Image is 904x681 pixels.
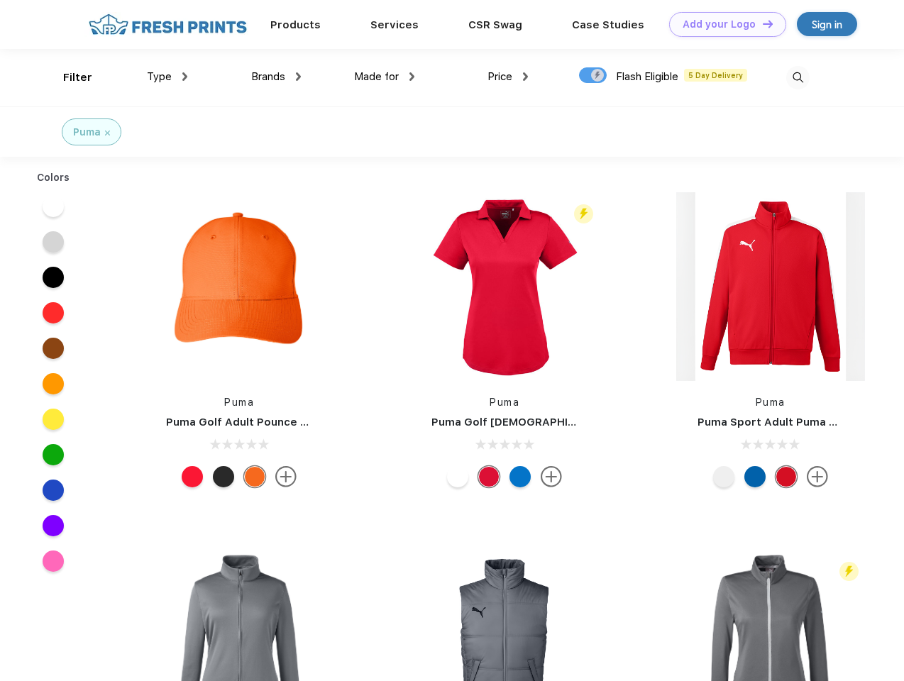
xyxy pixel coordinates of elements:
[683,18,756,31] div: Add your Logo
[63,70,92,86] div: Filter
[676,192,865,381] img: func=resize&h=266
[468,18,522,31] a: CSR Swag
[213,466,234,487] div: Puma Black
[487,70,512,83] span: Price
[370,18,419,31] a: Services
[478,466,500,487] div: High Risk Red
[713,466,734,487] div: White and Quiet Shade
[744,466,766,487] div: Lapis Blue
[275,466,297,487] img: more.svg
[812,16,842,33] div: Sign in
[509,466,531,487] div: Lapis Blue
[26,170,81,185] div: Colors
[296,72,301,81] img: dropdown.png
[839,562,859,581] img: flash_active_toggle.svg
[490,397,519,408] a: Puma
[431,416,695,428] a: Puma Golf [DEMOGRAPHIC_DATA]' Icon Golf Polo
[410,192,599,381] img: func=resize&h=266
[147,70,172,83] span: Type
[797,12,857,36] a: Sign in
[684,69,747,82] span: 5 Day Delivery
[145,192,334,381] img: func=resize&h=266
[182,72,187,81] img: dropdown.png
[523,72,528,81] img: dropdown.png
[84,12,251,37] img: fo%20logo%202.webp
[224,397,254,408] a: Puma
[244,466,265,487] div: Vibrant Orange
[756,397,786,408] a: Puma
[73,125,101,140] div: Puma
[616,70,678,83] span: Flash Eligible
[409,72,414,81] img: dropdown.png
[807,466,828,487] img: more.svg
[270,18,321,31] a: Products
[182,466,203,487] div: High Risk Red
[763,20,773,28] img: DT
[105,131,110,135] img: filter_cancel.svg
[574,204,593,223] img: flash_active_toggle.svg
[166,416,383,428] a: Puma Golf Adult Pounce Adjustable Cap
[251,70,285,83] span: Brands
[776,466,797,487] div: High Risk Red
[354,70,399,83] span: Made for
[541,466,562,487] img: more.svg
[447,466,468,487] div: Bright White
[786,66,810,89] img: desktop_search.svg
